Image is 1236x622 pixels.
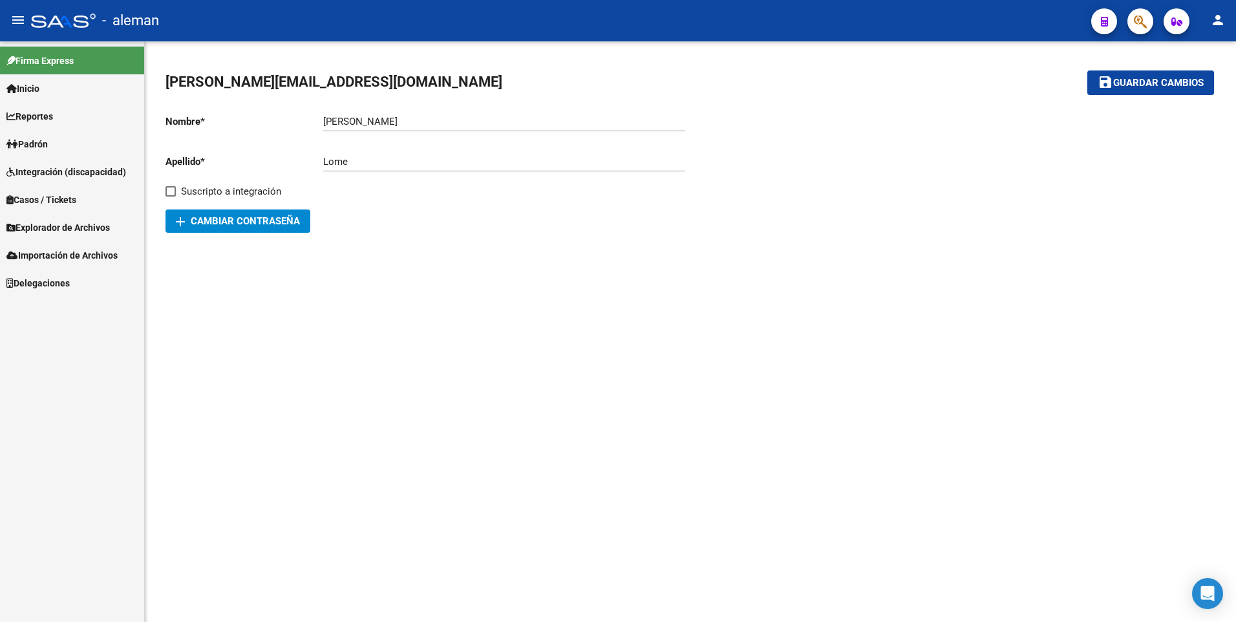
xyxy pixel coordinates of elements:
span: Integración (discapacidad) [6,165,126,179]
mat-icon: save [1098,74,1113,90]
span: Reportes [6,109,53,123]
span: Delegaciones [6,276,70,290]
p: Apellido [165,155,323,169]
span: Padrón [6,137,48,151]
span: Importación de Archivos [6,248,118,263]
mat-icon: menu [10,12,26,28]
span: Firma Express [6,54,74,68]
mat-icon: add [173,214,188,230]
span: Explorador de Archivos [6,220,110,235]
span: Guardar cambios [1113,78,1204,89]
span: Cambiar Contraseña [176,215,300,227]
span: Casos / Tickets [6,193,76,207]
span: Inicio [6,81,39,96]
button: Cambiar Contraseña [165,209,310,233]
span: Suscripto a integración [181,184,281,199]
p: Nombre [165,114,323,129]
span: [PERSON_NAME][EMAIL_ADDRESS][DOMAIN_NAME] [165,74,502,90]
button: Guardar cambios [1087,70,1214,94]
mat-icon: person [1210,12,1226,28]
span: - aleman [102,6,159,35]
div: Open Intercom Messenger [1192,578,1223,609]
